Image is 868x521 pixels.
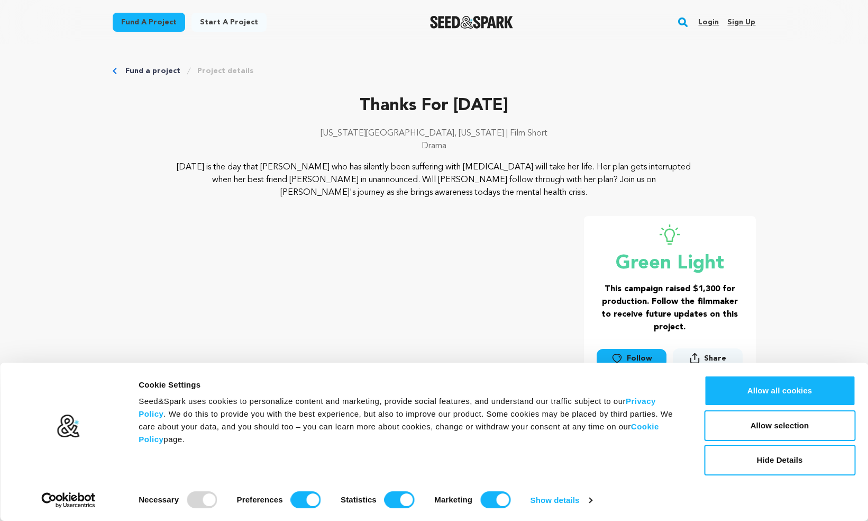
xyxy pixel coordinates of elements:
[673,348,743,372] span: Share
[113,140,756,152] p: Drama
[139,379,680,391] div: Cookie Settings
[597,253,743,274] p: Green Light
[197,66,253,76] a: Project details
[704,445,855,475] button: Hide Details
[113,127,756,140] p: [US_STATE][GEOGRAPHIC_DATA], [US_STATE] | Film Short
[22,492,115,508] a: Usercentrics Cookiebot - opens in a new window
[139,495,179,504] strong: Necessary
[704,375,855,406] button: Allow all cookies
[673,348,743,368] button: Share
[113,13,185,32] a: Fund a project
[597,349,666,368] a: Follow
[177,161,691,199] p: [DATE] is the day that [PERSON_NAME] who has silently been suffering with [MEDICAL_DATA] will tak...
[597,283,743,334] h3: This campaign raised $1,300 for production. Follow the filmmaker to receive future updates on thi...
[139,395,680,446] div: Seed&Spark uses cookies to personalize content and marketing, provide social features, and unders...
[531,492,592,508] a: Show details
[113,66,756,76] div: Breadcrumb
[57,414,80,438] img: logo
[430,16,513,29] a: Seed&Spark Homepage
[704,353,726,364] span: Share
[430,16,513,29] img: Seed&Spark Logo Dark Mode
[139,397,656,418] a: Privacy Policy
[191,13,267,32] a: Start a project
[704,410,855,441] button: Allow selection
[727,14,755,31] a: Sign up
[434,495,472,504] strong: Marketing
[341,495,377,504] strong: Statistics
[698,14,719,31] a: Login
[237,495,283,504] strong: Preferences
[125,66,180,76] a: Fund a project
[113,93,756,119] p: Thanks For [DATE]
